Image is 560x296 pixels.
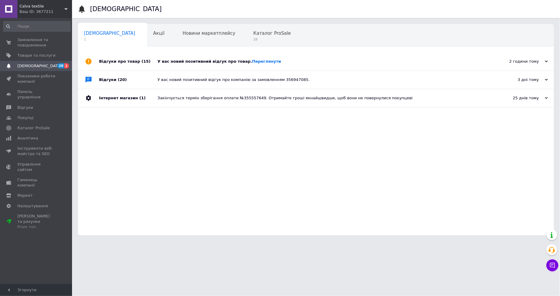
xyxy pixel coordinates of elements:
div: У вас новий позитивний відгук про товар. [158,59,488,64]
span: Інструменти веб-майстра та SEO [17,146,56,157]
span: Замовлення та повідомлення [17,37,56,48]
span: Товари та послуги [17,53,56,58]
span: (1) [139,96,146,100]
span: [DEMOGRAPHIC_DATA] [17,63,62,69]
span: Calva textile [20,4,65,9]
span: Каталог ProSale [253,31,291,36]
span: 28 [253,37,291,42]
button: Чат з покупцем [546,259,558,271]
div: Закінчується термін зберігання оплати №355557649. Отримайте гроші якнайшвидше, щоб вони не поверн... [158,95,488,101]
span: Гаманець компанії [17,177,56,188]
span: Новини маркетплейсу [182,31,235,36]
span: Аналітика [17,136,38,141]
div: Prom топ [17,224,56,230]
span: Відгуки [17,105,33,110]
a: Переглянути [252,59,281,64]
span: 1 [64,63,69,68]
div: Відгуки про товар [99,52,158,70]
span: (15) [142,59,151,64]
span: 28 [57,63,64,68]
span: 1 [84,37,135,42]
span: [PERSON_NAME] та рахунки [17,214,56,230]
div: У вас новий позитивний відгук про компанію за замовленням 356947085. [158,77,488,82]
span: Каталог ProSale [17,125,50,131]
input: Пошук [3,21,71,32]
span: Маркет [17,193,33,198]
span: [DEMOGRAPHIC_DATA] [84,31,135,36]
div: Ваш ID: 3677211 [20,9,72,14]
span: Панель управління [17,89,56,100]
span: (20) [118,77,127,82]
h1: [DEMOGRAPHIC_DATA] [90,5,162,13]
div: 2 години тому [488,59,548,64]
div: Відгуки [99,71,158,89]
span: Налаштування [17,203,48,209]
div: 3 дні тому [488,77,548,82]
span: Покупці [17,115,34,121]
div: Інтернет магазин [99,89,158,107]
span: Управління сайтом [17,162,56,172]
div: 25 днів тому [488,95,548,101]
span: Акції [153,31,165,36]
span: Показники роботи компанії [17,73,56,84]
